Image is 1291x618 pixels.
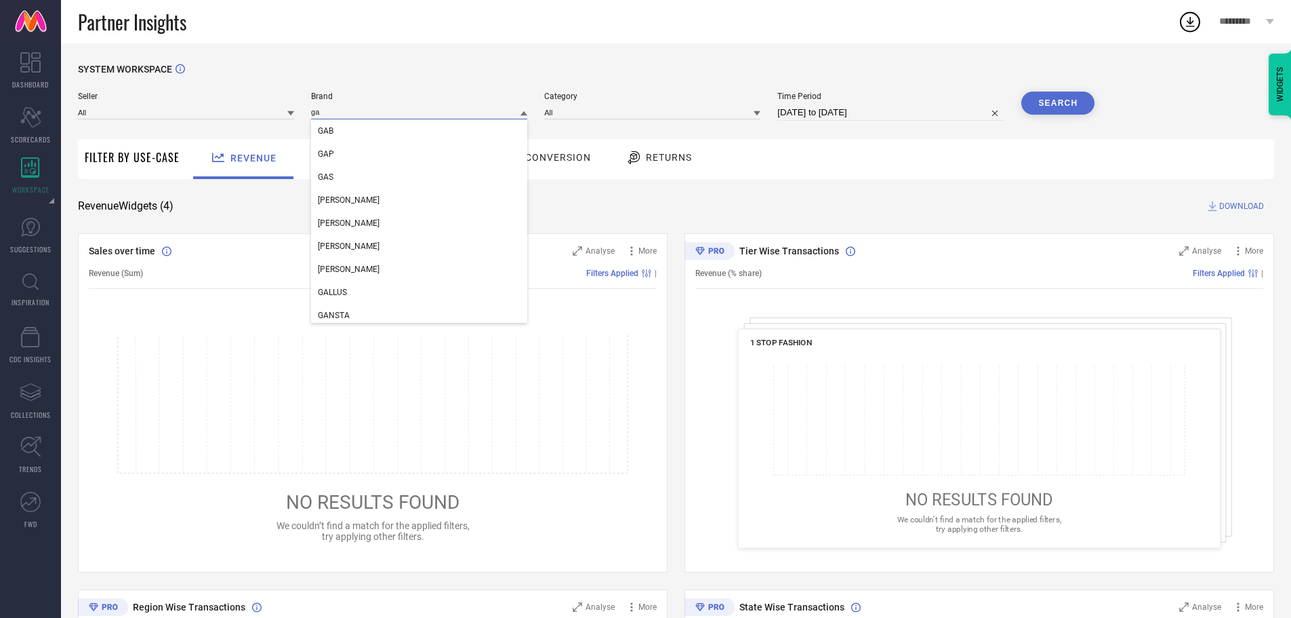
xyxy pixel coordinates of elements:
div: GANSTA [311,304,527,327]
div: GAP [311,142,527,166]
div: GANS [311,189,527,212]
span: More [1245,602,1263,612]
span: INSPIRATION [12,297,49,307]
div: Open download list [1178,9,1202,34]
span: 1 STOP FASHION [750,338,813,347]
span: Analyse [1192,246,1221,256]
span: SCORECARDS [11,134,51,144]
span: Partner Insights [78,8,186,36]
span: COLLECTIONS [11,410,51,420]
span: Revenue (% share) [695,269,762,278]
span: Region Wise Transactions [133,602,245,613]
span: Revenue (Sum) [89,269,143,278]
div: GARTH [311,235,527,258]
button: Search [1021,92,1094,115]
span: Analyse [586,602,615,612]
span: Seller [78,92,294,101]
svg: Zoom [573,602,582,612]
span: Revenue [230,153,276,163]
span: Filter By Use-Case [85,149,180,166]
span: [PERSON_NAME] [318,242,380,251]
span: Analyse [1192,602,1221,612]
span: [PERSON_NAME] [318,265,380,274]
span: NO RESULTS FOUND [905,490,1053,509]
div: GALLUS [311,281,527,304]
div: GAS [311,166,527,189]
span: TRENDS [19,464,42,474]
span: State Wise Transactions [739,602,844,613]
span: Filters Applied [586,269,638,278]
span: FWD [24,519,37,529]
span: We couldn’t find a match for the applied filters, try applying other filters. [276,520,470,542]
span: Returns [646,152,692,163]
span: Time Period [777,92,1004,101]
span: Sales over time [89,246,155,256]
span: Revenue Widgets ( 4 ) [78,199,173,213]
span: Category [544,92,760,101]
span: SUGGESTIONS [10,244,52,254]
span: | [655,269,657,278]
span: NO RESULTS FOUND [286,491,459,514]
div: Premium [684,242,735,263]
span: SYSTEM WORKSPACE [78,64,172,75]
span: Brand [311,92,527,101]
span: GAP [318,149,334,159]
span: WORKSPACE [12,185,49,195]
span: Analyse [586,246,615,256]
span: GAS [318,172,333,182]
div: GAB [311,119,527,142]
span: GAB [318,126,333,136]
span: Conversion [525,152,591,163]
svg: Zoom [573,246,582,256]
span: [PERSON_NAME] [318,195,380,205]
span: GANSTA [318,311,350,320]
svg: Zoom [1179,246,1189,256]
span: DASHBOARD [12,79,49,90]
span: [PERSON_NAME] [318,218,380,228]
span: CDC INSIGHTS [9,354,52,364]
span: | [1261,269,1263,278]
span: We couldn’t find a match for the applied filters, try applying other filters. [897,515,1061,533]
svg: Zoom [1179,602,1189,612]
span: More [638,602,657,612]
div: GAJRAJ [311,258,527,281]
div: GANT [311,212,527,235]
span: More [1245,246,1263,256]
span: More [638,246,657,256]
span: Tier Wise Transactions [739,246,839,256]
input: Select time period [777,104,1004,121]
span: DOWNLOAD [1219,199,1264,213]
span: Filters Applied [1193,269,1245,278]
span: GALLUS [318,288,347,297]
